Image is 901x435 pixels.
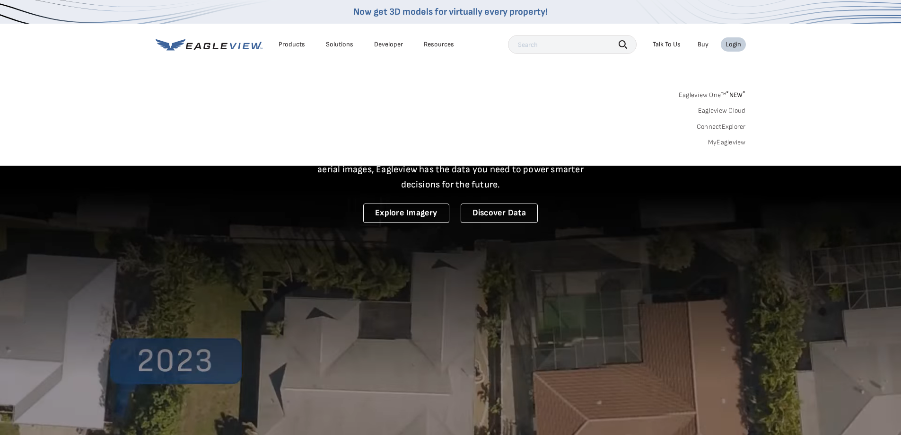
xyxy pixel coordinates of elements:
[508,35,637,54] input: Search
[679,88,746,99] a: Eagleview One™*NEW*
[461,204,538,223] a: Discover Data
[653,40,681,49] div: Talk To Us
[279,40,305,49] div: Products
[424,40,454,49] div: Resources
[374,40,403,49] a: Developer
[363,204,449,223] a: Explore Imagery
[698,107,746,115] a: Eagleview Cloud
[726,40,741,49] div: Login
[353,6,548,18] a: Now get 3D models for virtually every property!
[726,91,745,99] span: NEW
[697,123,746,131] a: ConnectExplorer
[698,40,709,49] a: Buy
[326,40,353,49] div: Solutions
[306,147,595,192] p: A new era starts here. Built on more than 3.5 billion high-resolution aerial images, Eagleview ha...
[708,138,746,147] a: MyEagleview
